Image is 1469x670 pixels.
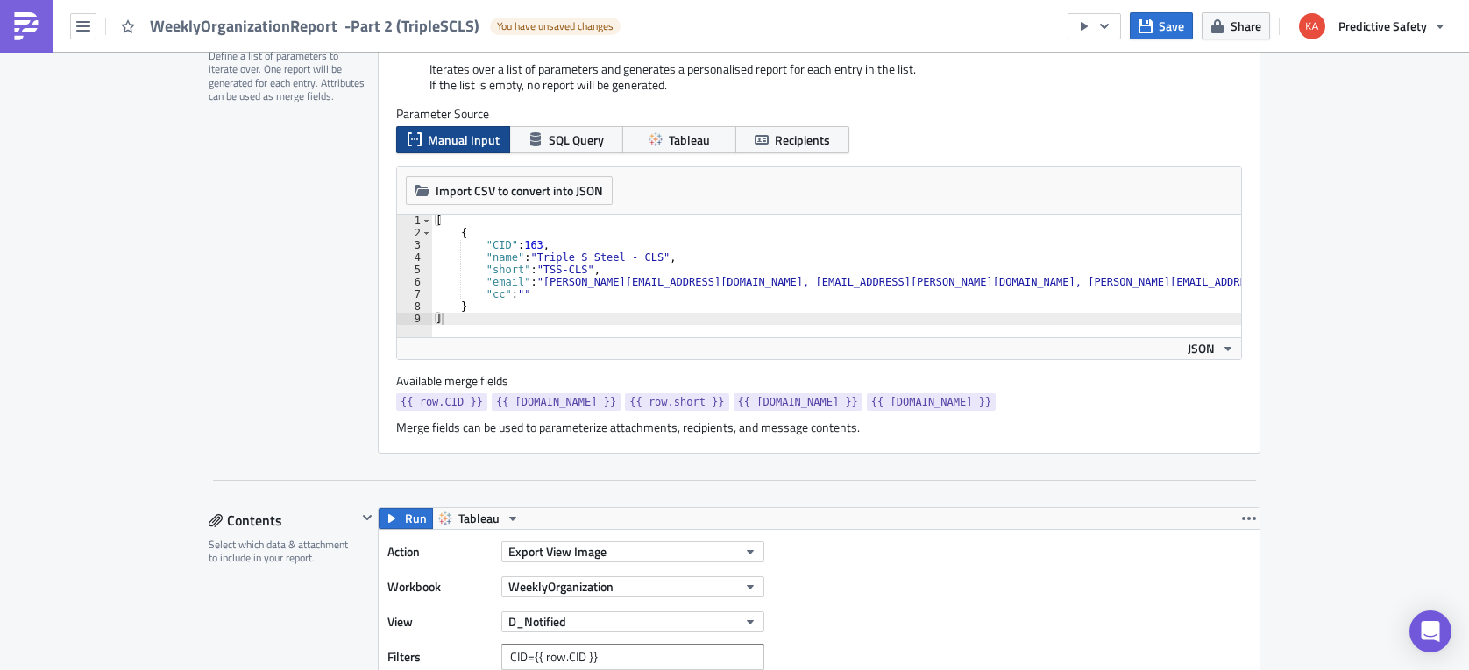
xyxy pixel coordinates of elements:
[622,126,736,153] button: Tableau
[625,393,728,411] a: {{ row.short }}
[509,126,623,153] button: SQL Query
[397,251,432,264] div: 4
[150,16,481,36] span: WeeklyOrganizationReport -Part 2 (TripleSCLS)
[669,130,710,149] span: Tableau
[734,393,862,411] a: {{ [DOMAIN_NAME] }}
[387,609,493,635] label: View
[397,239,432,251] div: 3
[436,181,603,200] span: Import CSV to convert into JSON
[497,19,614,33] span: You have unsaved changes
[1297,11,1327,41] img: Avatar
[379,508,433,529] button: Run
[397,264,432,276] div: 5
[387,574,493,600] label: Workbook
[501,541,764,562] button: Export View Image
[1409,610,1451,652] div: Open Intercom Messenger
[396,420,1242,435] div: Merge fields can be used to parameterize attachments, recipients, and message contents.
[501,611,764,632] button: D_Notified
[428,130,500,149] span: Manual Input
[775,130,830,149] span: Recipients
[496,393,616,411] span: {{ [DOMAIN_NAME] }}
[209,538,357,565] div: Select which data & attachment to include in your report.
[738,393,858,411] span: {{ [DOMAIN_NAME] }}
[406,176,613,205] button: Import CSV to convert into JSON
[501,644,764,670] input: Filter1=Value1&...
[458,508,500,529] span: Tableau
[432,508,526,529] button: Tableau
[492,393,621,411] a: {{ [DOMAIN_NAME] }}
[508,612,566,631] span: D_Notified
[508,577,614,596] span: WeeklyOrganization
[1130,12,1193,39] button: Save
[1182,338,1241,359] button: JSON
[397,276,432,288] div: 6
[629,393,724,411] span: {{ row.short }}
[396,106,1242,122] label: Parameter Source
[396,393,487,411] a: {{ row.CID }}
[1159,17,1184,35] span: Save
[387,539,493,565] label: Action
[508,542,607,561] span: Export View Image
[209,49,366,103] div: Define a list of parameters to iterate over. One report will be generated for each entry. Attribu...
[209,507,357,533] div: Contents
[867,393,996,411] a: {{ [DOMAIN_NAME] }}
[735,126,849,153] button: Recipients
[396,373,528,389] label: Available merge fields
[397,227,432,239] div: 2
[401,393,483,411] span: {{ row.CID }}
[871,393,991,411] span: {{ [DOMAIN_NAME] }}
[1188,339,1215,357] span: JSON
[397,288,432,300] div: 7
[405,508,427,529] span: Run
[397,300,432,313] div: 8
[1338,17,1427,35] span: Predictive Safety
[549,130,604,149] span: SQL Query
[7,7,837,329] body: Rich Text Area. Press ALT-0 for help.
[1202,12,1270,39] button: Share
[1288,7,1456,46] button: Predictive Safety
[387,644,493,670] label: Filters
[12,12,40,40] img: PushMetrics
[396,126,510,153] button: Manual Input
[396,61,1242,106] div: Iterates over a list of parameters and generates a personalised report for each entry in the list...
[501,576,764,597] button: WeeklyOrganization
[397,313,432,325] div: 9
[357,507,378,528] button: Hide content
[397,215,432,227] div: 1
[1231,17,1261,35] span: Share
